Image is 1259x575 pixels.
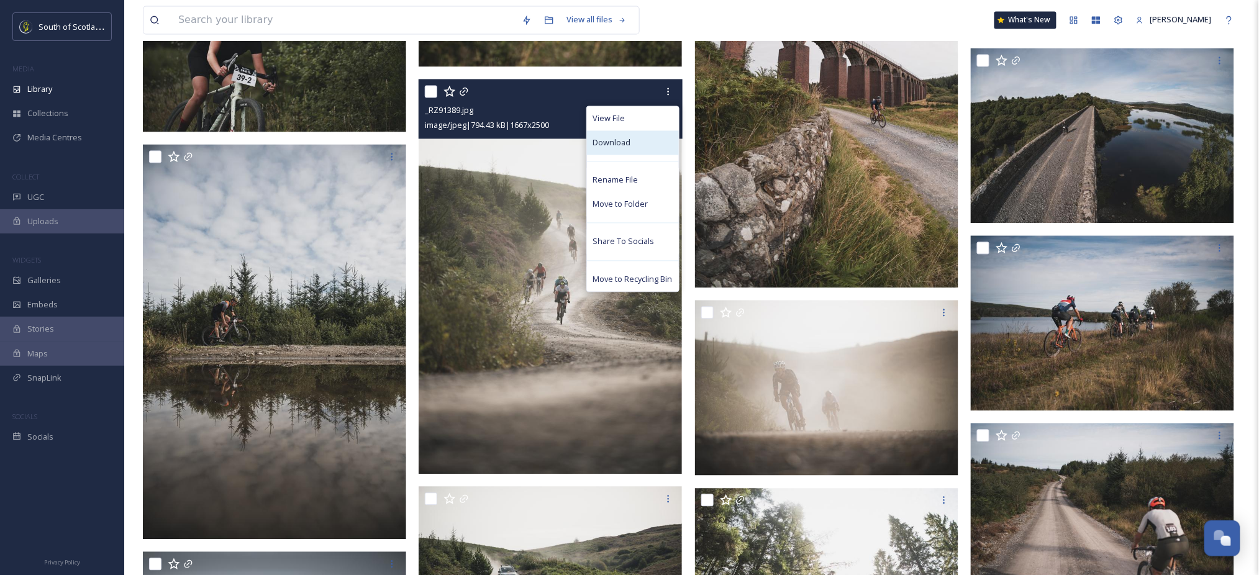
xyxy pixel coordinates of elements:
span: image/jpeg | 794.43 kB | 1667 x 2500 [425,120,549,131]
a: Privacy Policy [44,554,80,569]
span: Move to Recycling Bin [593,274,673,286]
span: Library [27,83,52,95]
img: _RZ69252.jpg [971,236,1234,411]
span: UGC [27,191,44,203]
span: View File [593,113,625,125]
span: Galleries [27,274,61,286]
span: Privacy Policy [44,558,80,566]
img: _RZ91389.jpg [419,79,682,474]
img: images.jpeg [20,20,32,33]
span: COLLECT [12,172,39,181]
a: What's New [994,12,1057,29]
span: Maps [27,348,48,360]
span: Rename File [593,174,639,186]
span: Uploads [27,215,58,227]
span: Move to Folder [593,199,648,211]
span: South of Scotland Destination Alliance [39,20,180,32]
img: _RZ91694.jpg [143,145,406,540]
span: Collections [27,107,68,119]
span: Stories [27,323,54,335]
span: MEDIA [12,64,34,73]
a: [PERSON_NAME] [1130,8,1218,32]
img: _RZ91337.jpg [695,301,958,476]
span: WIDGETS [12,255,41,265]
span: Socials [27,431,53,443]
span: _RZ91389.jpg [425,105,473,116]
span: Media Centres [27,132,82,143]
a: View all files [560,8,633,32]
span: Embeds [27,299,58,310]
span: Download [593,137,631,149]
span: Share To Socials [593,236,655,248]
span: SnapLink [27,372,61,384]
span: [PERSON_NAME] [1150,14,1212,25]
span: SOCIALS [12,412,37,421]
button: Open Chat [1204,520,1240,556]
img: _RZ69283.jpg [971,48,1234,224]
input: Search your library [172,7,516,34]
